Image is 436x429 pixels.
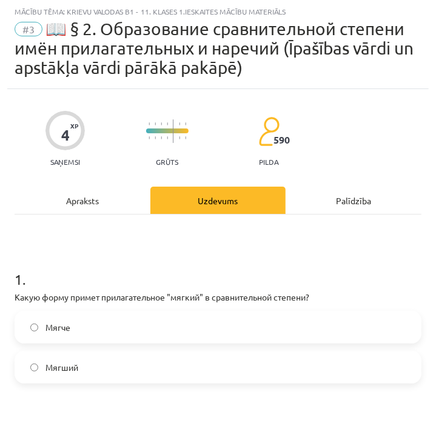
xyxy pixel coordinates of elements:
[149,122,150,125] img: icon-short-line-57e1e144782c952c97e751825c79c345078a6d821885a25fce030b3d8c18986b.svg
[179,136,180,139] img: icon-short-line-57e1e144782c952c97e751825c79c345078a6d821885a25fce030b3d8c18986b.svg
[185,122,186,125] img: icon-short-line-57e1e144782c952c97e751825c79c345078a6d821885a25fce030b3d8c18986b.svg
[155,136,156,139] img: icon-short-line-57e1e144782c952c97e751825c79c345078a6d821885a25fce030b3d8c18986b.svg
[30,364,38,371] input: Мягший
[45,158,85,166] p: Saņemsi
[156,158,178,166] p: Grūts
[45,361,78,374] span: Мягший
[45,321,70,334] span: Мягче
[155,122,156,125] img: icon-short-line-57e1e144782c952c97e751825c79c345078a6d821885a25fce030b3d8c18986b.svg
[15,7,421,16] div: Mācību tēma: Krievu valodas b1 - 11. klases 1.ieskaites mācību materiāls
[149,136,150,139] img: icon-short-line-57e1e144782c952c97e751825c79c345078a6d821885a25fce030b3d8c18986b.svg
[61,127,70,144] div: 4
[161,122,162,125] img: icon-short-line-57e1e144782c952c97e751825c79c345078a6d821885a25fce030b3d8c18986b.svg
[15,22,42,36] span: #3
[30,324,38,331] input: Мягче
[273,135,290,145] span: 590
[167,122,168,125] img: icon-short-line-57e1e144782c952c97e751825c79c345078a6d821885a25fce030b3d8c18986b.svg
[161,136,162,139] img: icon-short-line-57e1e144782c952c97e751825c79c345078a6d821885a25fce030b3d8c18986b.svg
[185,136,186,139] img: icon-short-line-57e1e144782c952c97e751825c79c345078a6d821885a25fce030b3d8c18986b.svg
[286,187,421,214] div: Palīdzība
[70,122,78,129] span: XP
[150,187,286,214] div: Uzdevums
[259,158,278,166] p: pilda
[179,122,180,125] img: icon-short-line-57e1e144782c952c97e751825c79c345078a6d821885a25fce030b3d8c18986b.svg
[15,250,421,287] h1: 1 .
[15,291,421,304] p: Какую форму примет прилагательное "мягкий" в сравнительной степени?
[173,119,174,143] img: icon-long-line-d9ea69661e0d244f92f715978eff75569469978d946b2353a9bb055b3ed8787d.svg
[167,136,168,139] img: icon-short-line-57e1e144782c952c97e751825c79c345078a6d821885a25fce030b3d8c18986b.svg
[15,19,414,78] span: 📖 § 2. Образование сравнительной степени имён прилагательных и наречий (Īpašības vārdi un apstākļ...
[258,116,280,147] img: students-c634bb4e5e11cddfef0936a35e636f08e4e9abd3cc4e673bd6f9a4125e45ecb1.svg
[15,187,150,214] div: Apraksts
